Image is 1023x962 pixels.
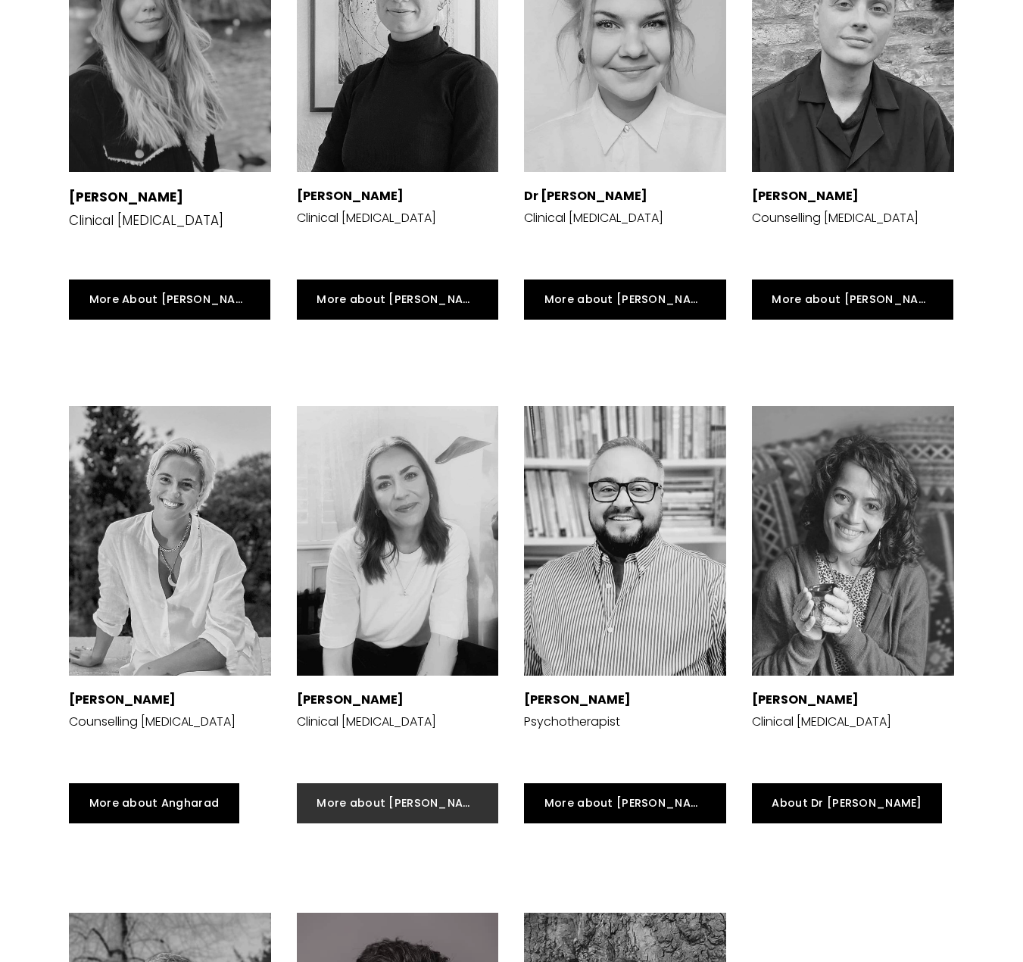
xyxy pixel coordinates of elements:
[297,783,498,823] a: More about [PERSON_NAME]
[69,691,235,730] p: Counselling [MEDICAL_DATA]
[297,280,498,320] a: More about [PERSON_NAME]
[752,187,859,205] strong: [PERSON_NAME]
[69,783,239,823] a: More about Angharad
[752,691,891,730] p: Clinical [MEDICAL_DATA]
[69,280,270,320] a: More About [PERSON_NAME]
[69,188,223,230] p: Clinical [MEDICAL_DATA]
[297,691,436,730] p: Clinical [MEDICAL_DATA]
[752,187,919,226] p: Counselling [MEDICAL_DATA]
[752,783,942,823] a: About Dr [PERSON_NAME]
[524,783,725,823] a: More about [PERSON_NAME]
[297,187,404,205] strong: [PERSON_NAME]
[297,209,436,226] p: Clinical [MEDICAL_DATA]
[524,691,631,730] p: Psychotherapist
[297,691,404,708] strong: [PERSON_NAME]
[752,280,953,320] a: More about [PERSON_NAME]
[752,691,859,708] strong: [PERSON_NAME]
[524,187,663,226] p: Clinical [MEDICAL_DATA]
[524,187,647,205] strong: Dr [PERSON_NAME]
[69,188,183,206] strong: [PERSON_NAME]
[524,691,631,708] strong: [PERSON_NAME]
[524,280,725,320] a: More about [PERSON_NAME]
[69,691,176,708] strong: [PERSON_NAME]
